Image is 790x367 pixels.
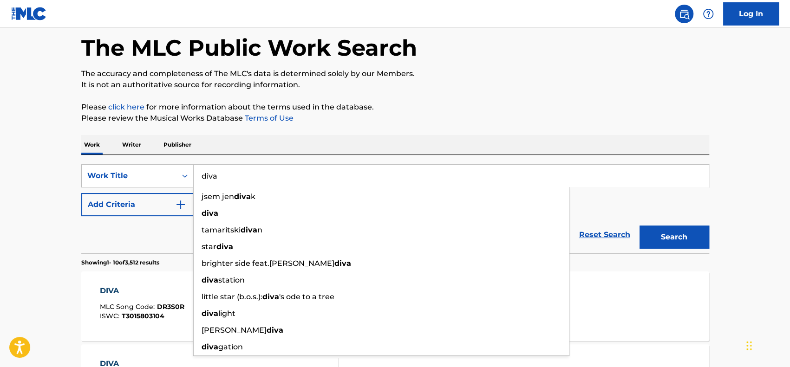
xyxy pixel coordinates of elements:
strong: diva [216,242,233,251]
strong: diva [202,309,218,318]
span: station [218,276,245,284]
span: DR3S0R [157,303,184,311]
a: click here [108,103,144,111]
a: Public Search [675,5,693,23]
a: DIVAMLC Song Code:DR3S0RISWC:T3015803104Writers (1)[PERSON_NAME]Recording Artists (0)Total Known ... [81,271,709,341]
span: [PERSON_NAME] [202,326,267,335]
p: Please for more information about the terms used in the database. [81,102,709,113]
p: Publisher [161,135,194,155]
span: T3015803104 [122,312,164,320]
p: Please review the Musical Works Database [81,113,709,124]
span: little star (b.o.s.): [202,292,262,301]
p: It is not an authoritative source for recording information. [81,79,709,90]
strong: diva [234,192,251,201]
strong: diva [202,342,218,351]
button: Search [640,225,709,249]
span: jsem jen [202,192,234,201]
strong: diva [202,209,218,218]
img: help [703,8,714,19]
span: 's ode to a tree [279,292,334,301]
strong: diva [202,276,218,284]
img: 9d2ae6d4665cec9f34b9.svg [175,199,186,210]
a: Reset Search [575,225,635,245]
span: brighter side feat.[PERSON_NAME] [202,259,334,268]
span: k [251,192,255,201]
span: star [202,242,216,251]
img: search [679,8,690,19]
button: Add Criteria [81,193,194,216]
span: MLC Song Code : [100,303,157,311]
span: n [257,225,262,234]
p: Showing 1 - 10 of 3,512 results [81,258,159,267]
form: Search Form [81,164,709,253]
div: Drag [746,332,752,360]
strong: diva [334,259,351,268]
span: gation [218,342,243,351]
span: tamaritski [202,225,241,234]
div: Help [699,5,718,23]
p: Work [81,135,103,155]
strong: diva [241,225,257,234]
span: light [218,309,235,318]
img: MLC Logo [11,7,47,20]
h1: The MLC Public Work Search [81,34,417,62]
p: The accuracy and completeness of The MLC's data is determined solely by our Members. [81,68,709,79]
div: Work Title [87,170,171,181]
p: Writer [119,135,144,155]
a: Log In [723,2,779,26]
strong: diva [267,326,283,335]
a: Terms of Use [243,114,294,122]
div: DIVA [100,285,184,296]
span: ISWC : [100,312,122,320]
iframe: Chat Widget [744,322,790,367]
strong: diva [262,292,279,301]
